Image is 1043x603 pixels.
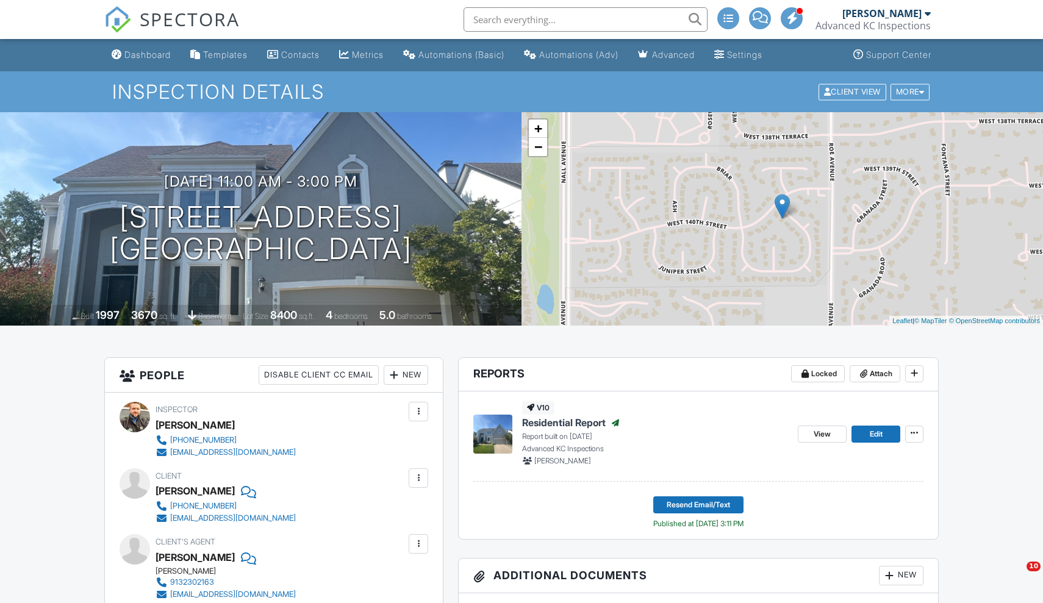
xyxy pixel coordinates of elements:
[299,312,314,321] span: sq.ft.
[326,309,332,321] div: 4
[156,482,235,500] div: [PERSON_NAME]
[842,7,922,20] div: [PERSON_NAME]
[170,577,214,587] div: 9132302163
[529,138,547,156] a: Zoom out
[891,84,930,100] div: More
[352,49,384,60] div: Metrics
[262,44,324,66] a: Contacts
[131,309,157,321] div: 3670
[281,49,320,60] div: Contacts
[889,316,1043,326] div: |
[156,566,306,576] div: [PERSON_NAME]
[418,49,504,60] div: Automations (Basic)
[110,201,412,266] h1: [STREET_ADDRESS] [GEOGRAPHIC_DATA]
[140,6,240,32] span: SPECTORA
[107,44,176,66] a: Dashboard
[243,312,268,321] span: Lot Size
[198,312,231,321] span: basement
[709,44,767,66] a: Settings
[270,309,297,321] div: 8400
[156,500,296,512] a: [PHONE_NUMBER]
[156,446,296,458] a: [EMAIL_ADDRESS][DOMAIN_NAME]
[156,512,296,524] a: [EMAIL_ADDRESS][DOMAIN_NAME]
[727,49,762,60] div: Settings
[914,317,947,324] a: © MapTiler
[529,120,547,138] a: Zoom in
[879,566,923,585] div: New
[334,44,389,66] a: Metrics
[652,49,695,60] div: Advanced
[170,448,296,457] div: [EMAIL_ADDRESS][DOMAIN_NAME]
[156,405,198,414] span: Inspector
[104,6,131,33] img: The Best Home Inspection Software - Spectora
[334,312,368,321] span: bedrooms
[156,416,235,434] div: [PERSON_NAME]
[398,44,509,66] a: Automations (Basic)
[156,434,296,446] a: [PHONE_NUMBER]
[949,317,1040,324] a: © OpenStreetMap contributors
[848,44,936,66] a: Support Center
[170,513,296,523] div: [EMAIL_ADDRESS][DOMAIN_NAME]
[384,365,428,385] div: New
[81,312,94,321] span: Built
[170,590,296,599] div: [EMAIL_ADDRESS][DOMAIN_NAME]
[892,317,912,324] a: Leaflet
[170,501,237,511] div: [PHONE_NUMBER]
[633,44,700,66] a: Advanced
[866,49,931,60] div: Support Center
[156,588,296,601] a: [EMAIL_ADDRESS][DOMAIN_NAME]
[1027,562,1041,571] span: 10
[164,173,357,190] h3: [DATE] 11:00 am - 3:00 pm
[259,365,379,385] div: Disable Client CC Email
[379,309,395,321] div: 5.0
[397,312,432,321] span: bathrooms
[156,471,182,480] span: Client
[96,309,120,321] div: 1997
[459,558,938,593] h3: Additional Documents
[519,44,623,66] a: Automations (Advanced)
[819,84,886,100] div: Client View
[815,20,931,32] div: Advanced KC Inspections
[464,7,708,32] input: Search everything...
[156,576,296,588] a: 9132302163
[203,49,248,60] div: Templates
[156,548,235,566] a: [PERSON_NAME]
[170,435,237,445] div: [PHONE_NUMBER]
[159,312,176,321] span: sq. ft.
[817,87,889,96] a: Client View
[1002,562,1031,591] iframe: Intercom live chat
[156,537,215,546] span: Client's Agent
[112,81,931,102] h1: Inspection Details
[185,44,253,66] a: Templates
[105,358,443,393] h3: People
[539,49,618,60] div: Automations (Adv)
[104,16,240,42] a: SPECTORA
[124,49,171,60] div: Dashboard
